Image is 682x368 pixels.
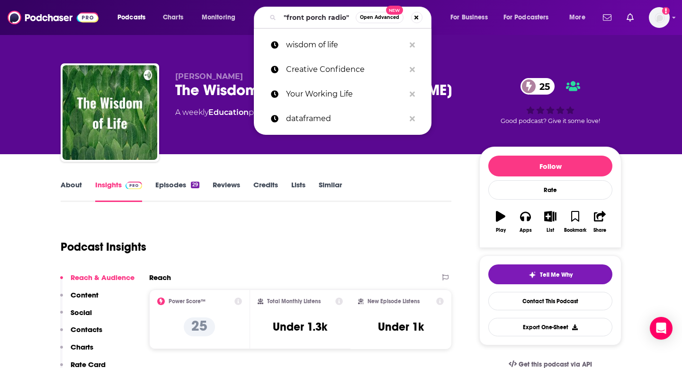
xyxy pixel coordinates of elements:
h3: Under 1.3k [273,320,327,334]
p: Charts [71,342,93,351]
p: wisdom of life [286,33,405,57]
button: open menu [497,10,563,25]
h2: Power Score™ [169,298,206,305]
div: List [547,228,554,233]
p: Reach & Audience [71,273,135,282]
img: User Profile [649,7,670,28]
span: Podcasts [117,11,145,24]
span: [PERSON_NAME] [175,72,243,81]
button: open menu [563,10,597,25]
button: Open AdvancedNew [356,12,404,23]
span: Monitoring [202,11,235,24]
img: The Wisdom of Life with Chad Stoloff [63,65,157,160]
a: wisdom of life [254,33,431,57]
a: Similar [319,180,342,202]
p: 25 [184,317,215,336]
a: Contact This Podcast [488,292,612,310]
a: Credits [253,180,278,202]
button: Charts [60,342,93,360]
h2: Total Monthly Listens [267,298,321,305]
a: Show notifications dropdown [623,9,637,26]
img: tell me why sparkle [529,271,536,279]
span: Charts [163,11,183,24]
a: Show notifications dropdown [599,9,615,26]
button: open menu [444,10,500,25]
span: For Business [450,11,488,24]
span: Good podcast? Give it some love! [501,117,600,124]
p: Creative Confidence [286,57,405,82]
a: Lists [291,180,305,202]
div: Search podcasts, credits, & more... [263,7,440,28]
a: Episodes29 [155,180,199,202]
div: A weekly podcast [175,107,279,118]
button: tell me why sparkleTell Me Why [488,264,612,284]
div: Apps [520,228,532,233]
a: InsightsPodchaser Pro [95,180,142,202]
span: Tell Me Why [540,271,573,279]
a: Your Working Life [254,82,431,106]
h2: Reach [149,273,171,282]
button: Export One-Sheet [488,318,612,336]
p: Content [71,290,99,299]
button: Follow [488,156,612,176]
span: More [569,11,585,24]
button: Social [60,308,92,325]
a: dataframed [254,106,431,131]
span: Open Advanced [360,15,399,20]
h2: New Episode Listens [368,298,420,305]
span: 25 [530,78,555,95]
h1: Podcast Insights [61,240,146,254]
button: Apps [513,205,538,239]
button: Show profile menu [649,7,670,28]
a: Charts [157,10,189,25]
div: Rate [488,180,612,200]
p: dataframed [286,106,405,131]
p: Contacts [71,325,102,334]
p: Your Working Life [286,82,405,106]
div: 25Good podcast? Give it some love! [479,72,621,131]
button: Reach & Audience [60,273,135,290]
a: About [61,180,82,202]
button: Play [488,205,513,239]
div: Open Intercom Messenger [650,317,673,340]
button: List [538,205,563,239]
button: Bookmark [563,205,587,239]
div: 29 [191,182,199,188]
div: Play [496,228,506,233]
a: Education [208,108,249,117]
p: Social [71,308,92,317]
button: open menu [195,10,248,25]
img: Podchaser - Follow, Share and Rate Podcasts [8,9,99,26]
div: Bookmark [564,228,586,233]
svg: Add a profile image [662,7,670,15]
a: Creative Confidence [254,57,431,82]
button: open menu [111,10,158,25]
span: Logged in as megcassidy [649,7,670,28]
button: Share [588,205,612,239]
h3: Under 1k [378,320,424,334]
button: Contacts [60,325,102,342]
div: Share [593,228,606,233]
button: Content [60,290,99,308]
img: Podchaser Pro [126,182,142,189]
input: Search podcasts, credits, & more... [280,10,356,25]
span: New [386,6,403,15]
a: Reviews [213,180,240,202]
span: For Podcasters [503,11,549,24]
a: 25 [520,78,555,95]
